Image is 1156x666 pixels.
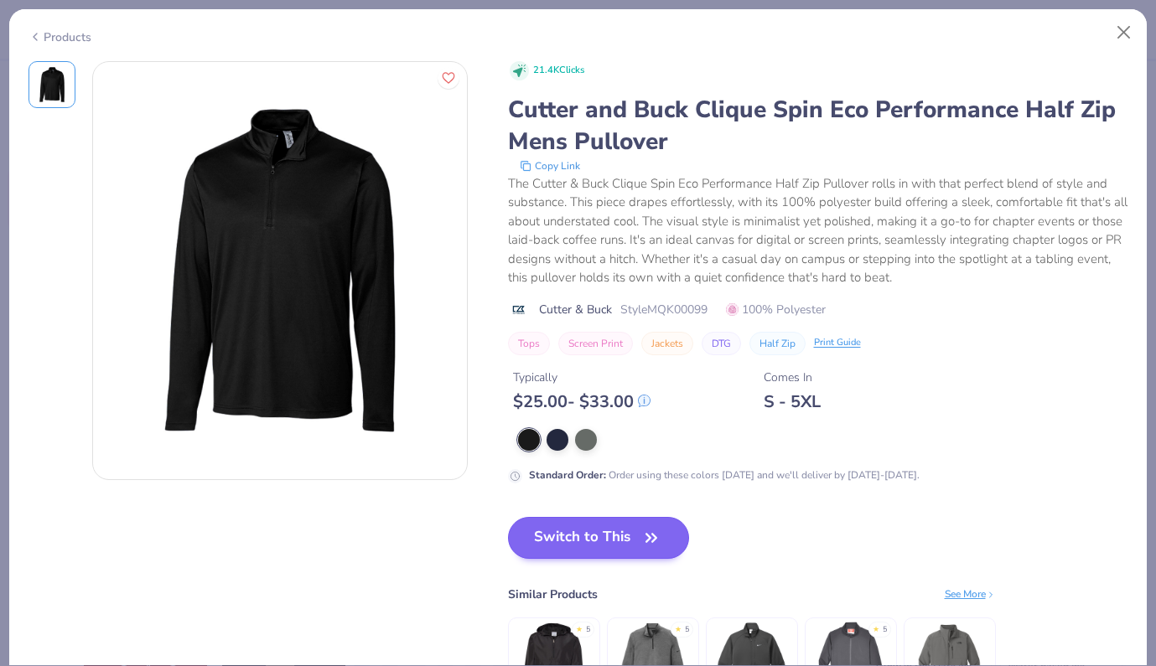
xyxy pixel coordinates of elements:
button: copy to clipboard [515,157,585,174]
button: DTG [702,332,741,355]
button: Tops [508,332,550,355]
img: Front [93,84,467,457]
button: Like [438,67,459,89]
div: 5 [586,624,590,636]
button: Jackets [641,332,693,355]
div: ★ [873,624,879,631]
span: 21.4K Clicks [533,64,584,78]
img: brand logo [508,303,531,317]
button: Screen Print [558,332,633,355]
div: 5 [685,624,689,636]
div: The Cutter & Buck Clique Spin Eco Performance Half Zip Pullover rolls in with that perfect blend ... [508,174,1128,287]
div: Print Guide [814,336,861,350]
div: Cutter and Buck Clique Spin Eco Performance Half Zip Mens Pullover [508,94,1128,157]
div: Comes In [764,369,821,386]
div: See More [945,586,996,601]
div: ★ [675,624,682,631]
button: Switch to This [508,517,690,559]
img: Front [32,65,72,105]
div: Order using these colors [DATE] and we'll deliver by [DATE]-[DATE]. [529,467,920,483]
div: Products [29,28,91,46]
span: Style MQK00099 [620,301,708,318]
div: Typically [513,369,651,386]
button: Half Zip [749,332,806,355]
div: 5 [883,624,887,636]
div: $ 25.00 - $ 33.00 [513,391,651,412]
div: S - 5XL [764,391,821,412]
div: ★ [576,624,583,631]
div: Similar Products [508,586,598,603]
button: Close [1108,17,1140,49]
strong: Standard Order : [529,468,606,482]
span: Cutter & Buck [539,301,612,318]
span: 100% Polyester [726,301,826,318]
